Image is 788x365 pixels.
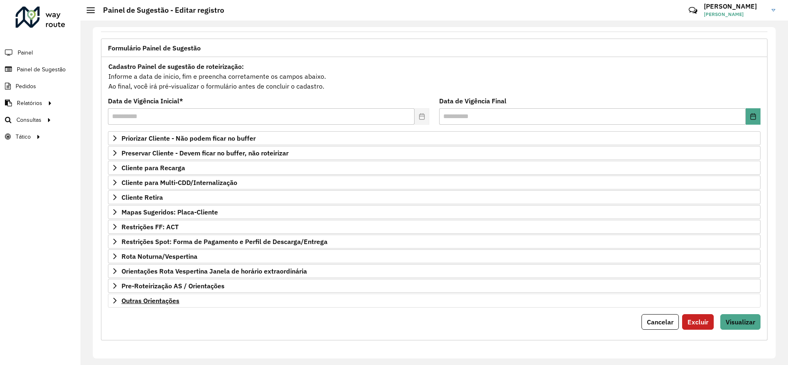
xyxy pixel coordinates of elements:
[704,11,765,18] span: [PERSON_NAME]
[108,45,201,51] span: Formulário Painel de Sugestão
[121,253,197,260] span: Rota Noturna/Vespertina
[704,2,765,10] h3: [PERSON_NAME]
[121,135,256,141] span: Priorizar Cliente - Não podem ficar no buffer
[16,82,36,91] span: Pedidos
[108,279,761,293] a: Pre-Roteirização AS / Orientações
[121,150,289,156] span: Preservar Cliente - Devem ficar no buffer, não roteirizar
[108,96,183,106] label: Data de Vigência Inicial
[108,131,761,145] a: Priorizar Cliente - Não podem ficar no buffer
[687,318,708,326] span: Excluir
[108,205,761,219] a: Mapas Sugeridos: Placa-Cliente
[121,283,224,289] span: Pre-Roteirização AS / Orientações
[16,132,31,141] span: Tático
[121,179,237,186] span: Cliente para Multi-CDD/Internalização
[108,249,761,263] a: Rota Noturna/Vespertina
[121,297,179,304] span: Outras Orientações
[108,146,761,160] a: Preservar Cliente - Devem ficar no buffer, não roteirizar
[746,108,761,125] button: Choose Date
[108,161,761,175] a: Cliente para Recarga
[18,48,33,57] span: Painel
[108,235,761,249] a: Restrições Spot: Forma de Pagamento e Perfil de Descarga/Entrega
[108,176,761,189] a: Cliente para Multi-CDD/Internalização
[682,314,714,330] button: Excluir
[121,194,163,201] span: Cliente Retira
[720,314,761,330] button: Visualizar
[16,116,41,124] span: Consultas
[121,268,307,274] span: Orientações Rota Vespertina Janela de horário extraordinária
[121,164,185,171] span: Cliente para Recarga
[108,294,761,308] a: Outras Orientações
[121,224,179,230] span: Restrições FF: ACT
[121,209,218,215] span: Mapas Sugeridos: Placa-Cliente
[108,61,761,91] div: Informe a data de inicio, fim e preencha corretamente os campos abaixo. Ao final, você irá pré-vi...
[439,96,506,106] label: Data de Vigência Final
[95,6,224,15] h2: Painel de Sugestão - Editar registro
[17,65,66,74] span: Painel de Sugestão
[108,190,761,204] a: Cliente Retira
[121,238,328,245] span: Restrições Spot: Forma de Pagamento e Perfil de Descarga/Entrega
[108,264,761,278] a: Orientações Rota Vespertina Janela de horário extraordinária
[684,2,702,19] a: Contato Rápido
[647,318,673,326] span: Cancelar
[108,62,244,71] strong: Cadastro Painel de sugestão de roteirização:
[726,318,755,326] span: Visualizar
[17,99,42,107] span: Relatórios
[108,220,761,234] a: Restrições FF: ACT
[641,314,679,330] button: Cancelar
